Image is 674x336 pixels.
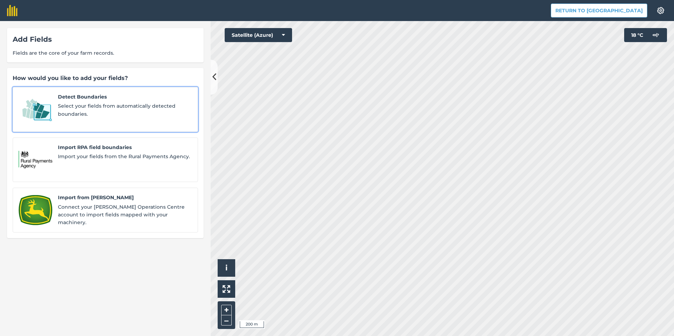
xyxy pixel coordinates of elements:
button: 18 °C [624,28,667,42]
div: Add Fields [13,34,198,45]
span: Import from [PERSON_NAME] [58,194,192,201]
span: Connect your [PERSON_NAME] Operations Centre account to import fields mapped with your machinery. [58,203,192,227]
a: Import RPA field boundariesImport RPA field boundariesImport your fields from the Rural Payments ... [13,137,198,182]
img: Import RPA field boundaries [19,143,52,176]
span: Select your fields from automatically detected boundaries. [58,102,192,118]
a: Import from John DeereImport from [PERSON_NAME]Connect your [PERSON_NAME] Operations Centre accou... [13,188,198,233]
button: i [218,259,235,277]
img: A cog icon [656,7,665,14]
span: Fields are the core of your farm records. [13,49,198,57]
img: fieldmargin Logo [7,5,18,16]
img: svg+xml;base64,PD94bWwgdmVyc2lvbj0iMS4wIiBlbmNvZGluZz0idXRmLTgiPz4KPCEtLSBHZW5lcmF0b3I6IEFkb2JlIE... [649,28,663,42]
a: Detect BoundariesDetect BoundariesSelect your fields from automatically detected boundaries. [13,87,198,132]
button: – [221,315,232,325]
img: Import from John Deere [19,194,52,227]
img: Four arrows, one pointing top left, one top right, one bottom right and the last bottom left [223,285,230,293]
span: Detect Boundaries [58,93,192,101]
div: How would you like to add your fields? [13,74,198,83]
span: Import RPA field boundaries [58,143,192,151]
span: i [225,263,227,272]
button: Return to [GEOGRAPHIC_DATA] [551,4,647,18]
span: 18 ° C [631,28,643,42]
span: Import your fields from the Rural Payments Agency. [58,153,192,160]
button: + [221,305,232,315]
button: Satellite (Azure) [225,28,292,42]
img: Detect Boundaries [19,93,52,126]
